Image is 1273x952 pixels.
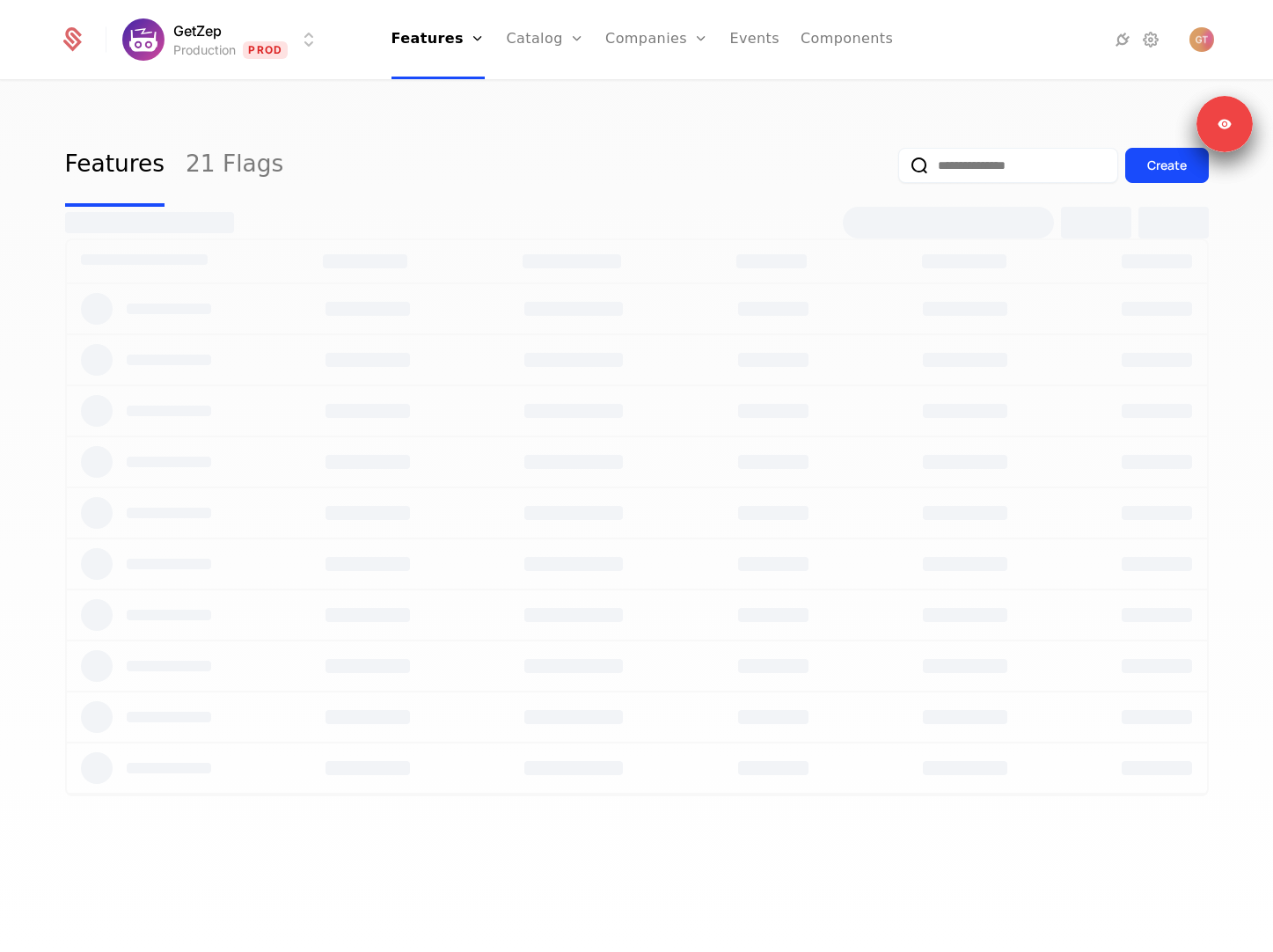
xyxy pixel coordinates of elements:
[173,41,236,59] div: Production
[65,124,165,207] a: Features
[128,20,319,59] button: Select environment
[1112,29,1133,50] a: Integrations
[1189,27,1214,52] img: Gio Testing
[1140,29,1161,50] a: Settings
[186,124,283,207] a: 21 Flags
[243,41,288,59] span: Prod
[1147,157,1187,174] div: Create
[1189,27,1214,52] button: Open user button
[122,18,165,61] img: GetZep
[173,20,222,41] span: GetZep
[1125,148,1209,183] button: Create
